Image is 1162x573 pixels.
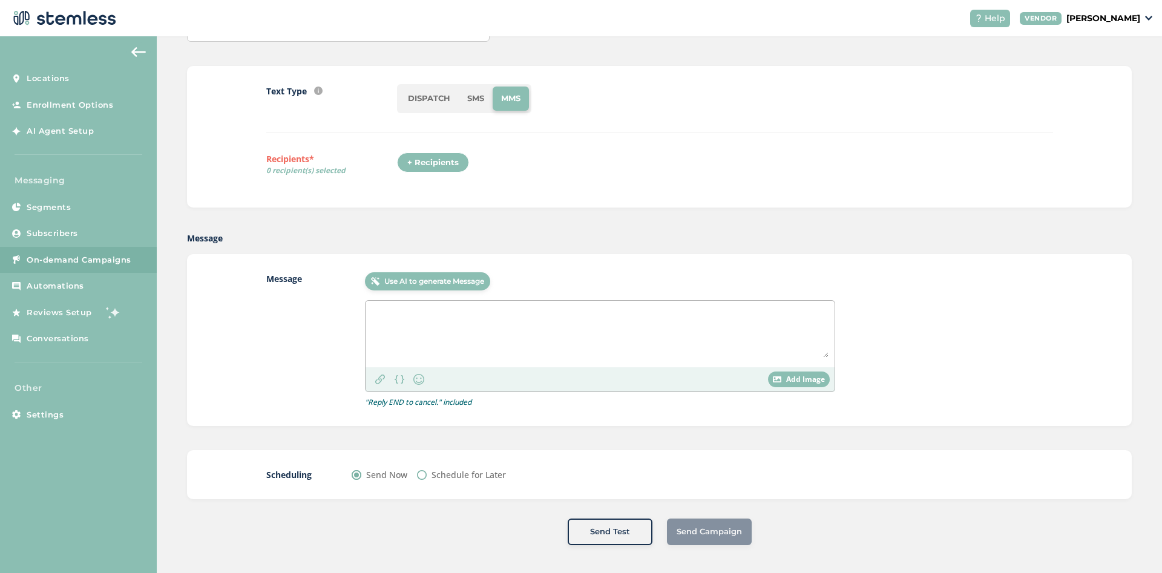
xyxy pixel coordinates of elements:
div: + Recipients [397,152,469,173]
img: icon-arrow-back-accent-c549486e.svg [131,47,146,57]
span: Send Test [590,526,630,538]
img: icon-help-white-03924b79.svg [975,15,982,22]
img: icon_down-arrow-small-66adaf34.svg [1145,16,1152,21]
span: Conversations [27,333,89,345]
span: On-demand Campaigns [27,254,131,266]
img: icon-smiley-d6edb5a7.svg [412,372,426,387]
label: Message [266,272,341,408]
span: Locations [27,73,70,85]
button: Use AI to generate Message [365,272,490,290]
img: icon-link-1edcda58.svg [375,375,385,384]
li: MMS [493,87,529,111]
button: Send Test [568,519,652,545]
label: Scheduling [266,468,327,481]
p: "Reply END to cancel." included [365,397,471,408]
span: Reviews Setup [27,307,92,319]
span: 0 recipient(s) selected [266,165,398,176]
label: Send Now [366,468,407,481]
img: icon-image-white-304da26c.svg [773,376,781,383]
span: Help [985,12,1005,25]
img: icon-info-236977d2.svg [314,87,323,95]
li: DISPATCH [399,87,459,111]
span: Automations [27,280,84,292]
span: Use AI to generate Message [384,276,484,287]
label: Schedule for Later [432,468,506,481]
img: icon-brackets-fa390dc5.svg [395,375,404,384]
span: Enrollment Options [27,99,113,111]
img: glitter-stars-b7820f95.gif [101,300,125,324]
span: AI Agent Setup [27,125,94,137]
span: Subscribers [27,228,78,240]
span: Settings [27,409,64,421]
label: Text Type [266,85,307,97]
label: Recipients* [266,152,398,180]
span: Add Image [786,374,825,385]
p: [PERSON_NAME] [1066,12,1140,25]
iframe: Chat Widget [1101,515,1162,573]
div: VENDOR [1020,12,1062,25]
span: Segments [27,201,71,214]
img: logo-dark-0685b13c.svg [10,6,116,30]
label: Message [187,232,223,244]
li: SMS [459,87,493,111]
